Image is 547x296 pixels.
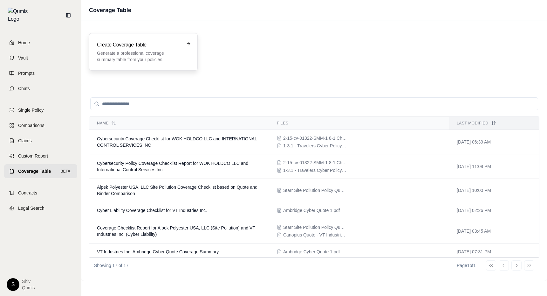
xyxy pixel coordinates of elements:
a: Comparisons [4,118,77,132]
span: Starr Site Pollution Policy Quote vs. Binder Comparison (V1).pdf [283,224,347,230]
span: Prompts [18,70,35,76]
a: Contracts [4,186,77,200]
span: Contracts [18,190,37,196]
td: [DATE] 03:45 AM [449,219,539,243]
h1: Coverage Table [89,6,131,15]
span: Ambridge Cyber Quote 1.pdf [283,249,340,255]
td: [DATE] 02:26 PM [449,202,539,219]
p: Generate a professional coverage summary table from your policies. [97,50,181,63]
span: 2-15-cv-01322-SMM-1 8-1 Chubb Cyber2.pdf [283,159,347,166]
span: Shiv [22,278,35,285]
div: Name [97,121,262,126]
span: Vault [18,55,28,61]
span: Ambridge Cyber Quote 1.pdf [283,207,340,214]
a: Custom Report [4,149,77,163]
span: Comparisons [18,122,44,129]
span: Starr Site Pollution Policy Quote vs. Binder Comparison (V1).pdf [283,187,347,194]
p: Showing 17 of 17 [94,262,128,269]
td: [DATE] 11:08 PM [449,154,539,179]
a: Legal Search [4,201,77,215]
a: Vault [4,51,77,65]
span: Legal Search [18,205,44,211]
a: Single Policy [4,103,77,117]
span: Cyber Liability Coverage Checklist for VT Industries Inc. [97,208,207,213]
span: 2-15-cv-01322-SMM-1 8-1 Chubb Cyber2.pdf [283,135,347,141]
a: Claims [4,134,77,148]
span: 1-3.1 - Travelers Cyber Policy40.pdf [283,167,347,173]
span: BETA [59,168,72,174]
span: Custom Report [18,153,48,159]
span: Cybersecurity Policy Coverage Checklist Report for WOK HOLDCO LLC and International Control Servi... [97,161,248,172]
span: Cybersecurity Coverage Checklist for WOK HOLDCO LLC and INTERNATIONAL CONTROL SERVICES INC [97,136,257,148]
span: Alpek Polyester USA, LLC Site Pollution Coverage Checklist based on Quote and Binder Comparison [97,185,257,196]
a: Coverage TableBETA [4,164,77,178]
span: Chats [18,85,30,92]
div: Last modified [457,121,531,126]
span: Single Policy [18,107,44,113]
a: Home [4,36,77,50]
span: 1-3.1 - Travelers Cyber Policy40.pdf [283,143,347,149]
span: Home [18,39,30,46]
span: Coverage Table [18,168,51,174]
span: VT Industries Inc. Ambridge Cyber Quote Coverage Summary [97,249,219,254]
td: [DATE] 07:31 PM [449,243,539,260]
span: Canopius Quote - VT Industries 1.pdf [283,232,347,238]
td: [DATE] 06:39 AM [449,130,539,154]
span: Claims [18,137,32,144]
h3: Create Coverage Table [97,41,181,49]
a: Chats [4,81,77,95]
a: Prompts [4,66,77,80]
div: Page 1 of 1 [457,262,476,269]
td: [DATE] 10:00 PM [449,179,539,202]
span: Qumis [22,285,35,291]
button: Collapse sidebar [63,10,73,20]
div: S [7,278,19,291]
span: Coverage Checklist Report for Alpek Polyester USA, LLC (Site Pollution) and VT Industries Inc. (C... [97,225,255,237]
th: Files [269,117,449,130]
img: Qumis Logo [8,8,32,23]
